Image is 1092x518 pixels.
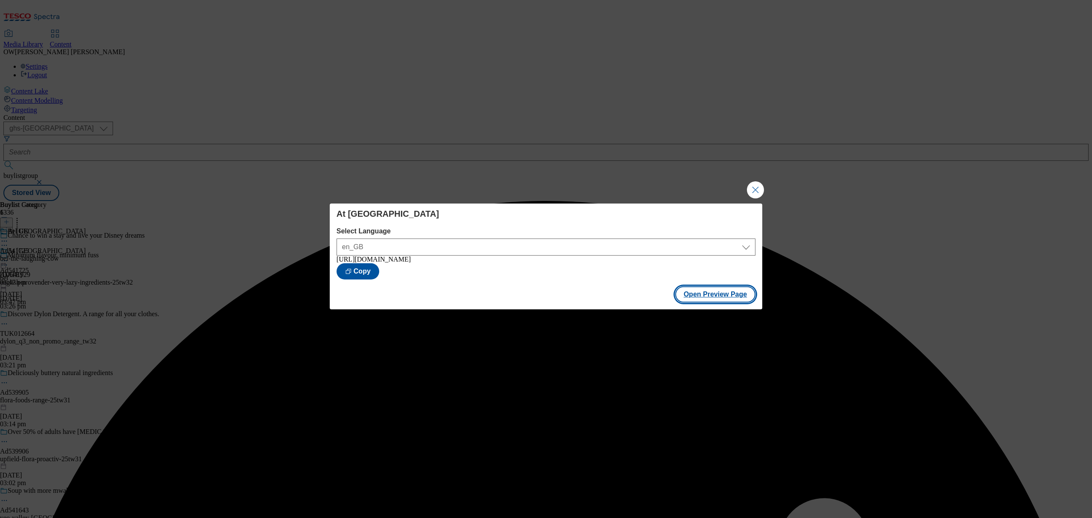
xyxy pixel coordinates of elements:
button: Open Preview Page [675,286,756,303]
div: [URL][DOMAIN_NAME] [337,256,755,263]
div: Modal [330,204,762,309]
button: Copy [337,263,379,279]
button: Close Modal [747,181,764,198]
h4: At [GEOGRAPHIC_DATA] [337,209,755,219]
label: Select Language [337,227,755,235]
